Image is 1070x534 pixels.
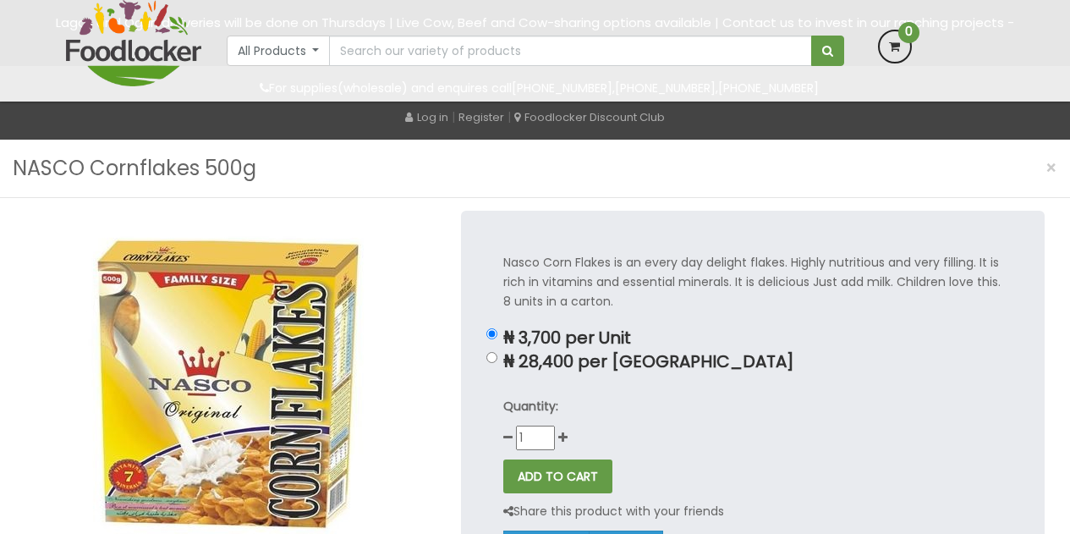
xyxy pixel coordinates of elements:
[898,22,919,43] span: 0
[13,152,256,184] h3: NASCO Cornflakes 500g
[458,109,504,125] a: Register
[503,502,724,521] p: Share this product with your friends
[329,36,811,66] input: Search our variety of products
[1045,156,1057,180] span: ×
[486,328,497,339] input: ₦ 3,700 per Unit
[503,328,1002,348] p: ₦ 3,700 per Unit
[405,109,448,125] a: Log in
[514,109,665,125] a: Foodlocker Discount Club
[1037,151,1066,185] button: Close
[508,108,511,125] span: |
[503,460,612,493] button: ADD TO CART
[503,352,1002,372] p: ₦ 28,400 per [GEOGRAPHIC_DATA]
[486,352,497,363] input: ₦ 28,400 per [GEOGRAPHIC_DATA]
[503,398,558,415] strong: Quantity:
[452,108,455,125] span: |
[503,253,1002,311] p: Nasco Corn Flakes is an every day delight flakes. Highly nutritious and very filling. It is rich ...
[227,36,331,66] button: All Products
